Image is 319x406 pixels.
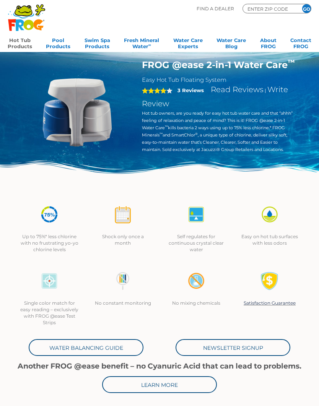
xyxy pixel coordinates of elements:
[176,339,290,356] a: Newsletter Signup
[114,272,132,290] img: no-constant-monitoring1
[241,233,299,246] p: Easy on hot tub surfaces with less odors
[20,300,78,326] p: Single color match for easy reading – exclusively with FROG @ease Test Strips
[260,272,279,290] img: Satisfaction Guarantee Icon
[114,205,132,224] img: icon-atease-shock-once
[247,5,293,12] input: Zip Code Form
[13,362,306,370] h1: Another FROG @ease benefit – no Cyanuric Acid that can lead to problems.
[40,272,59,290] img: icon-atease-color-match
[288,58,295,67] sup: ™
[142,110,295,153] p: Hot tub owners, are you ready for easy hot tub water care and that “ahhh” feeling of relaxation a...
[40,205,59,224] img: icon-atease-75percent-less
[244,300,296,306] a: Satisfaction Guarantee
[290,35,311,50] a: ContactFROG
[195,132,198,136] sup: ®
[167,233,225,253] p: Self regulates for continuous crystal clear water
[165,125,168,128] sup: ™
[211,85,264,94] a: Read Reviews
[177,87,204,93] strong: 3 Reviews
[20,233,78,253] p: Up to 75%* less chlorine with no frustrating yo-yo chlorine levels
[167,300,225,306] p: No mixing chemicals
[260,205,279,224] img: icon-atease-easy-on
[124,35,159,50] a: Fresh MineralWater∞
[142,76,295,83] h2: Easy Hot Tub Floating System
[94,300,152,306] p: No constant monitoring
[85,35,110,50] a: Swim SpaProducts
[159,132,163,136] sup: ™
[173,35,203,50] a: Water CareExperts
[187,205,205,224] img: icon-atease-self-regulates
[8,35,32,50] a: Hot TubProducts
[46,35,70,50] a: PoolProducts
[197,4,234,13] p: Find A Dealer
[24,59,130,166] img: @ease-2-in-1-Holder-v2.png
[260,35,277,50] a: AboutFROG
[142,88,166,94] span: 4
[102,376,217,393] a: Learn More
[142,59,295,70] h1: FROG @ease 2-in-1 Water Care
[187,272,205,290] img: no-mixing1
[94,233,152,246] p: Shock only once a month
[29,339,143,356] a: Water Balancing Guide
[216,35,246,50] a: Water CareBlog
[302,4,311,13] input: GO
[148,43,151,47] sup: ∞
[265,88,266,93] span: |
